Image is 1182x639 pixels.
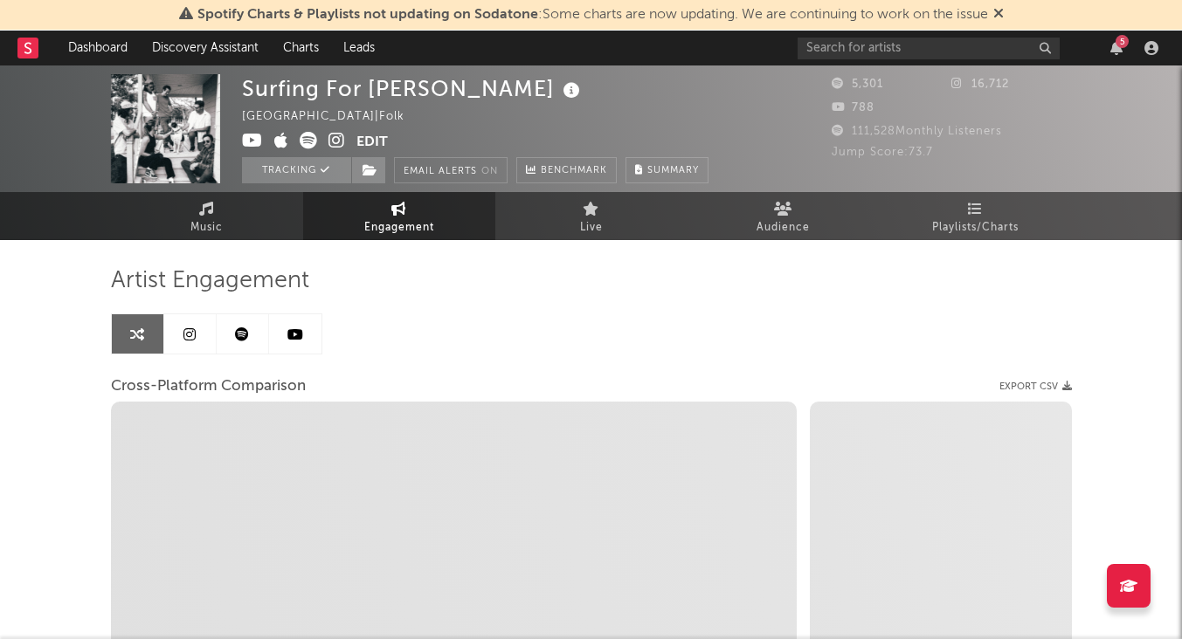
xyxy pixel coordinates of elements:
[190,217,223,238] span: Music
[197,8,988,22] span: : Some charts are now updating. We are continuing to work on the issue
[999,381,1072,392] button: Export CSV
[495,192,688,240] a: Live
[364,217,434,238] span: Engagement
[832,147,933,158] span: Jump Score: 73.7
[541,161,607,182] span: Benchmark
[56,31,140,65] a: Dashboard
[932,217,1019,238] span: Playlists/Charts
[993,8,1004,22] span: Dismiss
[271,31,331,65] a: Charts
[688,192,880,240] a: Audience
[757,217,810,238] span: Audience
[880,192,1072,240] a: Playlists/Charts
[1110,41,1123,55] button: 5
[1116,35,1129,48] div: 5
[647,166,699,175] span: Summary
[140,31,271,65] a: Discovery Assistant
[832,102,874,113] span: 788
[111,376,306,397] span: Cross-Platform Comparison
[832,79,883,90] span: 5,301
[242,74,584,103] div: Surfing For [PERSON_NAME]
[951,79,1009,90] span: 16,712
[626,157,709,183] button: Summary
[356,132,388,154] button: Edit
[242,106,425,127] div: [GEOGRAPHIC_DATA] | Folk
[481,167,498,176] em: On
[516,157,617,183] a: Benchmark
[111,192,303,240] a: Music
[798,38,1060,59] input: Search for artists
[111,271,309,292] span: Artist Engagement
[197,8,538,22] span: Spotify Charts & Playlists not updating on Sodatone
[242,157,351,183] button: Tracking
[394,157,508,183] button: Email AlertsOn
[303,192,495,240] a: Engagement
[832,126,1002,137] span: 111,528 Monthly Listeners
[580,217,603,238] span: Live
[331,31,387,65] a: Leads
